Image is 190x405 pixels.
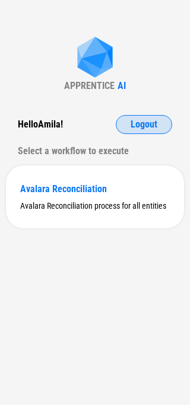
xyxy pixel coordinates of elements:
div: Avalara Reconciliation process for all entities [20,201,170,211]
div: AI [118,80,126,91]
div: Avalara Reconciliation [20,183,170,194]
img: Apprentice AI [71,37,119,80]
button: Logout [116,115,172,134]
div: APPRENTICE [64,80,115,91]
span: Logout [131,120,157,129]
div: Hello Amila ! [18,115,63,134]
div: Select a workflow to execute [18,142,172,161]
